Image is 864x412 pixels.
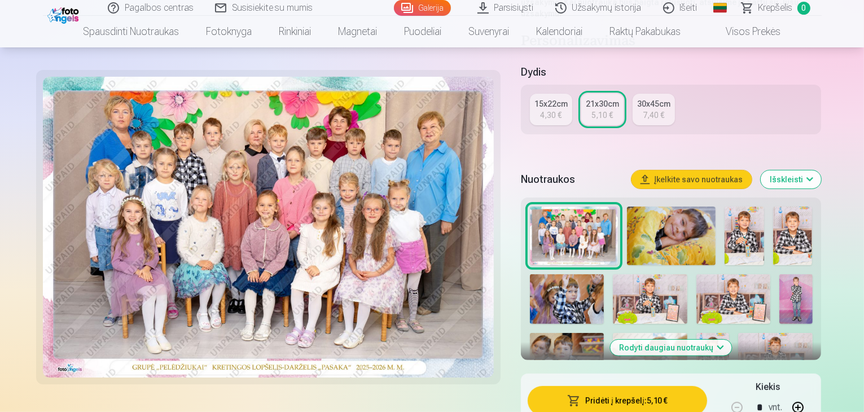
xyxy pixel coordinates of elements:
a: Fotoknyga [193,16,266,47]
a: 21x30cm5,10 € [581,94,624,125]
a: 30x45cm7,40 € [633,94,675,125]
h5: Kiekis [756,380,780,394]
a: Rinkiniai [266,16,325,47]
h5: Nuotraukos [521,172,623,187]
a: Puodeliai [391,16,455,47]
button: Rodyti daugiau nuotraukų [611,340,732,356]
span: Krepšelis [758,1,793,15]
a: Kalendoriai [523,16,597,47]
div: 21x30cm [586,98,619,109]
a: 15x22cm4,30 € [530,94,572,125]
a: Raktų pakabukas [597,16,695,47]
div: 7,40 € [643,109,664,121]
img: /fa2 [47,5,82,24]
a: Suvenyrai [455,16,523,47]
button: Įkelkite savo nuotraukas [631,170,752,189]
a: Magnetai [325,16,391,47]
div: 5,10 € [591,109,613,121]
a: Spausdinti nuotraukas [70,16,193,47]
a: Visos prekės [695,16,795,47]
button: Išskleisti [761,170,821,189]
div: 15x22cm [534,98,568,109]
span: 0 [797,2,810,15]
h5: Dydis [521,64,822,80]
div: 30x45cm [637,98,670,109]
div: 4,30 € [540,109,562,121]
